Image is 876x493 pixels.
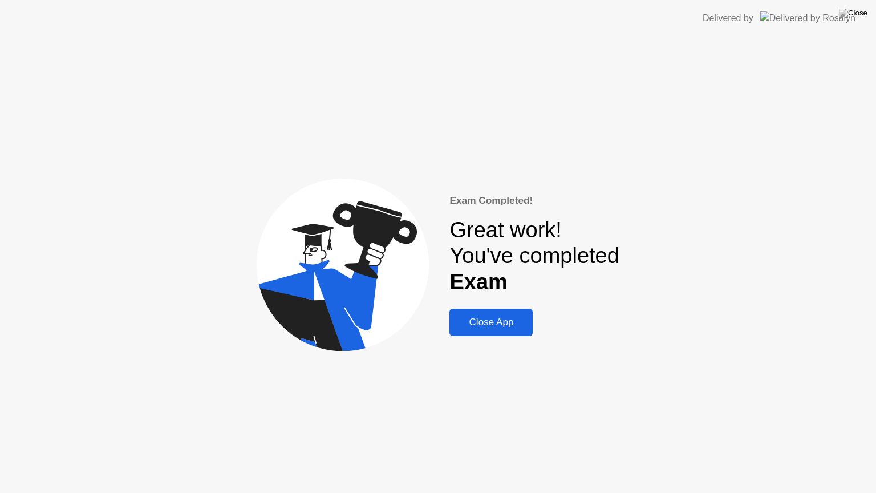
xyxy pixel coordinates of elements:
[449,193,619,208] div: Exam Completed!
[453,317,529,328] div: Close App
[449,270,507,294] b: Exam
[449,309,533,336] button: Close App
[703,11,753,25] div: Delivered by
[760,11,855,25] img: Delivered by Rosalyn
[839,9,867,18] img: Close
[449,217,619,296] div: Great work! You've completed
